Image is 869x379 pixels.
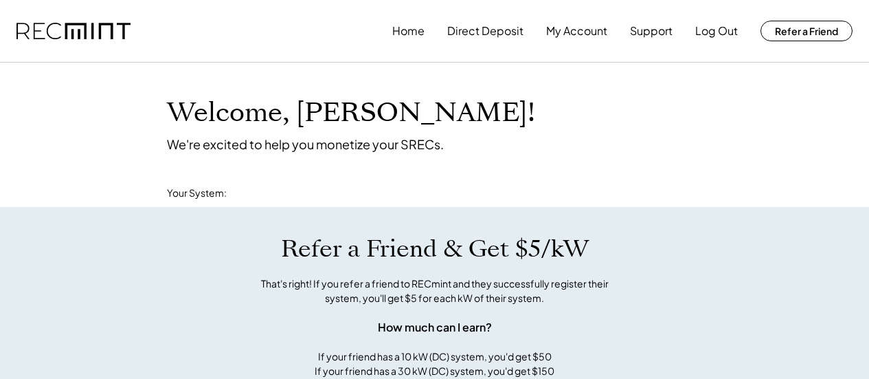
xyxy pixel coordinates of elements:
[630,17,673,45] button: Support
[392,17,425,45] button: Home
[16,23,131,40] img: recmint-logotype%403x.png
[315,349,554,378] div: If your friend has a 10 kW (DC) system, you'd get $50 If your friend has a 30 kW (DC) system, you...
[167,97,535,129] h1: Welcome, [PERSON_NAME]!
[695,17,738,45] button: Log Out
[760,21,853,41] button: Refer a Friend
[167,186,227,200] div: Your System:
[167,136,444,152] div: We're excited to help you monetize your SRECs.
[447,17,523,45] button: Direct Deposit
[546,17,607,45] button: My Account
[246,277,624,305] div: That's right! If you refer a friend to RECmint and they successfully register their system, you'l...
[281,235,589,263] h1: Refer a Friend & Get $5/kW
[378,319,492,336] div: How much can I earn?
